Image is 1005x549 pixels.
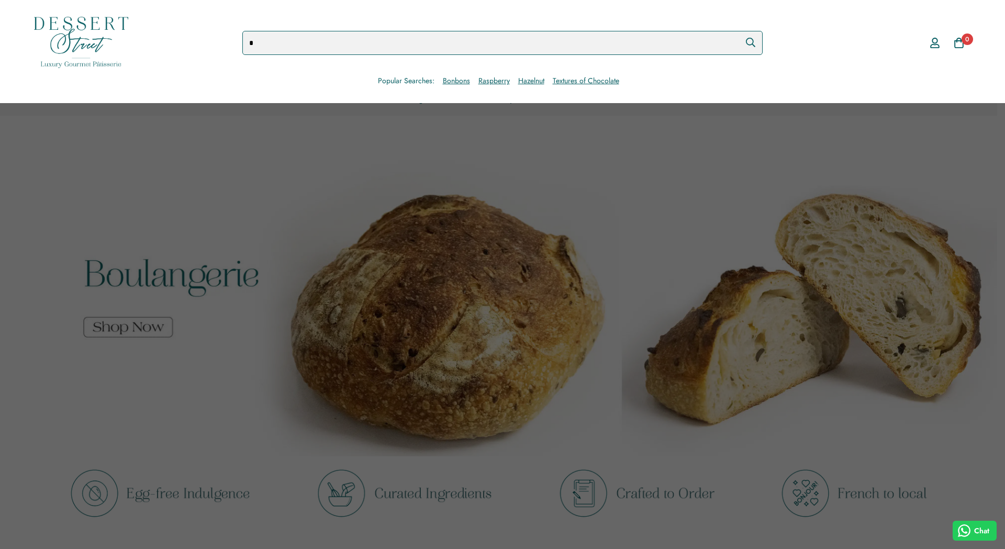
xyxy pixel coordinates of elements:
[34,17,128,69] a: Dessert Street
[962,33,973,45] span: 0
[518,75,544,86] a: Hazelnut
[553,75,619,86] a: Textures of Chocolate
[478,75,510,86] a: Raspberry
[974,525,989,536] span: Chat
[947,31,971,55] a: 0
[923,28,947,58] a: Account
[242,31,762,55] input: Search products
[34,17,128,68] img: Dessert Street
[739,31,763,53] button: Submit
[953,521,997,541] button: Chat
[378,75,434,86] span: Popular Searches:
[443,75,470,86] a: Bonbons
